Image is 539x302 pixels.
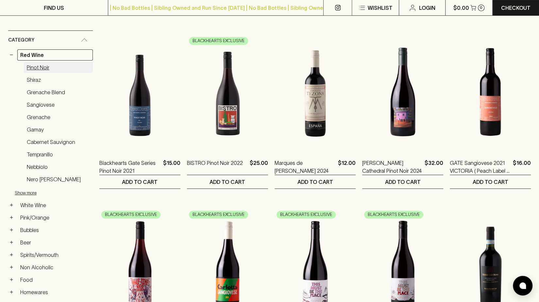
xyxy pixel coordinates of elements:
a: White Wine [17,200,93,211]
button: ADD TO CART [99,175,180,188]
a: Red Wine [17,49,93,61]
button: ADD TO CART [275,175,356,188]
a: Marques de [PERSON_NAME] 2024 [275,159,335,175]
a: Beer [17,237,93,248]
button: − [8,52,15,58]
span: Category [8,36,34,44]
a: Food [17,274,93,285]
a: Blackhearts Gate Series Pinot Noir 2021 [99,159,160,175]
p: $16.00 [513,159,531,175]
button: + [8,252,15,258]
img: BISTRO Pinot Noir 2022 [187,35,268,149]
img: William Downie Cathedral Pinot Noir 2024 [362,35,443,149]
p: 0 [480,6,482,9]
p: ADD TO CART [385,178,420,186]
a: Pinot Noir [24,62,93,73]
a: Nero [PERSON_NAME] [24,174,93,185]
p: $0.00 [453,4,469,12]
button: Show more [15,186,100,200]
button: + [8,264,15,271]
button: ADD TO CART [362,175,443,188]
a: Shiraz [24,74,93,85]
a: Gamay [24,124,93,135]
button: + [8,239,15,246]
button: + [8,276,15,283]
a: Sangiovese [24,99,93,110]
a: Nebbiolo [24,161,93,172]
button: + [8,289,15,295]
p: ADD TO CART [472,178,508,186]
p: FIND US [44,4,64,12]
p: $12.00 [338,159,356,175]
button: ADD TO CART [187,175,268,188]
img: bubble-icon [519,282,526,289]
a: Pink/Orange [17,212,93,223]
div: Category [8,31,93,49]
p: Wishlist [367,4,392,12]
a: Tempranillo [24,149,93,160]
img: Marques de Tezona Tempranillo 2024 [275,35,356,149]
button: + [8,214,15,221]
a: [PERSON_NAME] Cathedral Pinot Noir 2024 [362,159,422,175]
a: Spirits/Vermouth [17,249,93,260]
p: ADD TO CART [122,178,158,186]
button: + [8,227,15,233]
button: ADD TO CART [450,175,531,188]
p: $32.00 [425,159,443,175]
a: BISTRO Pinot Noir 2022 [187,159,243,175]
p: Checkout [501,4,531,12]
a: Homewares [17,287,93,298]
img: GATE Sangiovese 2021 VICTORIA ( Peach Label ) Blackhearts Series [450,35,531,149]
a: Grenache [24,112,93,123]
a: Grenache Blend [24,87,93,98]
button: + [8,202,15,208]
p: ADD TO CART [297,178,333,186]
p: ADD TO CART [210,178,245,186]
a: Non Alcoholic [17,262,93,273]
a: Cabernet Sauvignon [24,136,93,148]
img: Blackhearts Gate Series Pinot Noir 2021 [99,35,180,149]
p: $25.00 [250,159,268,175]
a: GATE Sangiovese 2021 VICTORIA ( Peach Label ) Blackhearts Series [450,159,510,175]
p: Login [419,4,435,12]
p: $15.00 [163,159,180,175]
a: Bubbles [17,224,93,236]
